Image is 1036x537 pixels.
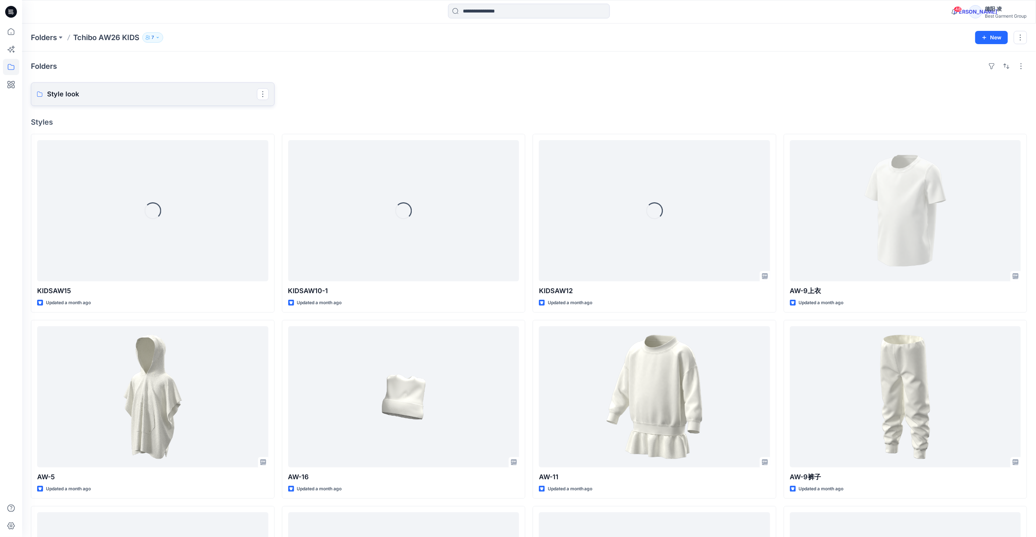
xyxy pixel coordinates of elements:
p: Tchibo AW26 KIDS [73,32,139,43]
p: Updated a month ago [297,299,342,307]
p: Updated a month ago [548,299,593,307]
p: Updated a month ago [46,299,91,307]
p: Updated a month ago [799,299,844,307]
a: Folders [31,32,57,43]
p: AW-16 [288,472,519,482]
p: Style look [47,89,257,99]
p: KIDSAW15 [37,286,268,296]
h4: Folders [31,62,57,71]
p: KIDSAW10-1 [288,286,519,296]
a: AW-5 [37,326,268,467]
button: 7 [142,32,163,43]
a: AW-16 [288,326,519,467]
span: 48 [954,6,962,12]
p: AW-11 [539,472,770,482]
p: AW-5 [37,472,268,482]
div: 德阳 凌 [985,4,1027,13]
a: AW-9上衣 [790,140,1021,281]
p: KIDSAW12 [539,286,770,296]
p: Updated a month ago [297,485,342,493]
p: Updated a month ago [799,485,844,493]
p: Updated a month ago [548,485,593,493]
h4: Styles [31,118,1027,127]
p: AW-9裤子 [790,472,1021,482]
a: AW-9裤子 [790,326,1021,467]
div: [PERSON_NAME] [969,5,982,18]
a: Style look [31,82,275,106]
button: New [975,31,1008,44]
p: AW-9上衣 [790,286,1021,296]
div: Best Garment Group [985,13,1027,19]
p: 7 [151,33,154,42]
a: AW-11 [539,326,770,467]
p: Updated a month ago [46,485,91,493]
